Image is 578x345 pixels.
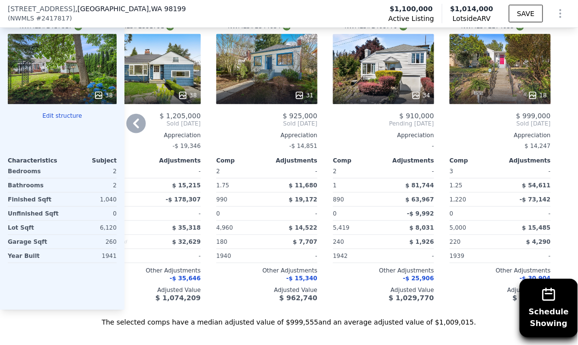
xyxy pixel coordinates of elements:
span: NWMLS [10,14,34,23]
div: Adjustments [267,157,317,164]
div: - [502,164,551,178]
span: $ 962,740 [280,294,317,302]
span: $ 925,000 [283,112,317,120]
span: -$ 73,142 [520,196,551,203]
span: -$ 19,346 [173,143,201,149]
span: $ 14,522 [289,224,317,231]
div: 31 [295,91,314,100]
span: , [GEOGRAPHIC_DATA] [75,4,186,14]
span: $ 969,340 [513,294,551,302]
div: Adjusted Value [450,287,551,294]
span: $ 8,031 [410,224,434,231]
span: 3 [450,168,454,175]
span: Active Listing [388,14,434,23]
button: Show Options [551,4,570,23]
div: Other Adjustments [216,267,317,275]
div: 0 [64,207,117,220]
span: $ 7,707 [293,238,317,245]
div: 1.75 [216,179,265,192]
div: 38 [94,91,113,100]
div: Characteristics [8,157,62,164]
div: 1939 [450,249,498,263]
div: Other Adjustments [100,267,201,275]
span: 5,000 [450,224,466,231]
div: - [502,249,551,263]
div: - [385,249,434,263]
div: - [152,164,201,178]
span: $ 32,629 [172,238,201,245]
div: Comp [216,157,267,164]
span: Lotside ARV [450,14,493,23]
div: Adjusted Value [216,287,317,294]
span: $ 4,290 [526,238,551,245]
span: # 2417817 [36,14,70,23]
span: $ 19,172 [289,196,317,203]
span: , WA 98199 [149,5,186,13]
div: Bathrooms [8,179,60,192]
div: - [269,164,317,178]
div: 260 [64,235,117,249]
div: 1942 [333,249,382,263]
span: -$ 15,340 [286,275,317,282]
span: -$ 178,307 [166,196,201,203]
div: ( ) [8,14,72,23]
span: $ 35,318 [172,224,201,231]
div: Adjusted Value [100,287,201,294]
span: $ 15,485 [522,224,551,231]
span: Sold [DATE] [216,120,317,127]
div: 1.25 [450,179,498,192]
span: Pending [DATE] [333,120,434,127]
span: 2 [216,168,220,175]
span: -$ 25,906 [403,275,434,282]
div: Unfinished Sqft [8,207,60,220]
div: 38 [178,91,197,100]
span: 890 [333,196,344,203]
div: 1,040 [64,193,117,206]
span: -$ 30,904 [520,275,551,282]
div: Comp [333,157,384,164]
div: Finished Sqft [8,193,60,206]
span: $ 11,680 [289,182,317,189]
span: $ 63,967 [405,196,434,203]
div: Appreciation [216,131,317,139]
span: 2 [333,168,337,175]
div: Bedrooms [8,164,60,178]
span: $ 1,074,209 [156,294,201,302]
span: $ 1,926 [410,238,434,245]
div: 34 [411,91,430,100]
div: 1940 [216,249,265,263]
span: -$ 14,851 [289,143,317,149]
span: $ 54,611 [522,182,551,189]
div: Year Built [8,249,60,263]
div: Appreciation [450,131,551,139]
button: Edit structure [8,112,117,120]
span: -$ 9,992 [407,210,434,217]
span: $1,014,000 [450,5,493,13]
div: Garage Sqft [8,235,60,249]
span: 240 [333,238,344,245]
span: 180 [216,238,228,245]
div: 2 [64,179,117,192]
div: Adjustments [150,157,201,164]
span: Sold [DATE] [100,120,201,127]
span: $1,100,000 [390,4,433,14]
span: 990 [216,196,228,203]
span: $ 910,000 [400,112,434,120]
div: Other Adjustments [333,267,434,275]
span: [STREET_ADDRESS] [8,4,75,14]
span: 0 [216,210,220,217]
button: ScheduleShowing [520,279,578,337]
div: Lot Sqft [8,221,60,235]
div: 1941 [64,249,117,263]
span: 5,419 [333,224,350,231]
div: Other Adjustments [450,267,551,275]
div: - [502,207,551,220]
div: - [333,139,434,153]
span: $ 999,000 [516,112,551,120]
div: Appreciation [333,131,434,139]
div: Comp [450,157,500,164]
span: Sold [DATE] [450,120,551,127]
div: Adjustments [384,157,434,164]
div: 1 [333,179,382,192]
div: - [269,249,317,263]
